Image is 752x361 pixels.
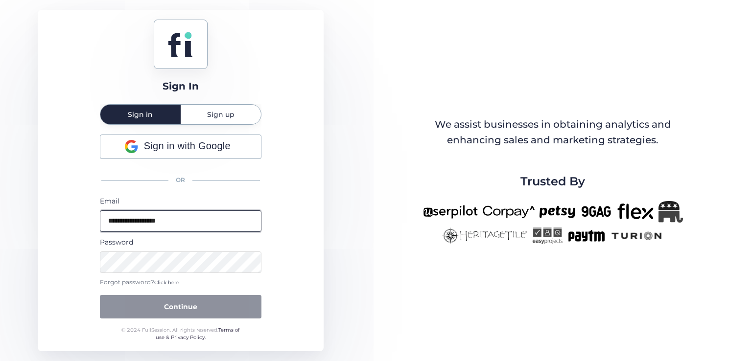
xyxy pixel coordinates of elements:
[442,227,527,244] img: heritagetile-new.png
[207,111,235,118] span: Sign up
[540,201,575,223] img: petsy-new.png
[154,279,179,286] span: Click here
[567,227,605,244] img: paytm-new.png
[658,201,683,223] img: Republicanlogo-bw.png
[483,201,535,223] img: corpay-new.png
[423,201,478,223] img: userpilot-new.png
[580,201,612,223] img: 9gag-new.png
[423,117,682,148] div: We assist businesses in obtaining analytics and enhancing sales and marketing strategies.
[610,227,663,244] img: turion-new.png
[100,295,261,318] button: Continue
[163,79,199,94] div: Sign In
[144,138,231,154] span: Sign in with Google
[532,227,563,244] img: easyprojects-new.png
[100,278,261,287] div: Forgot password?
[117,326,244,341] div: © 2024 FullSession. All rights reserved.
[100,196,261,206] div: Email
[100,170,261,191] div: OR
[617,201,654,223] img: flex-new.png
[128,111,153,118] span: Sign in
[520,172,585,191] span: Trusted By
[100,237,261,248] div: Password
